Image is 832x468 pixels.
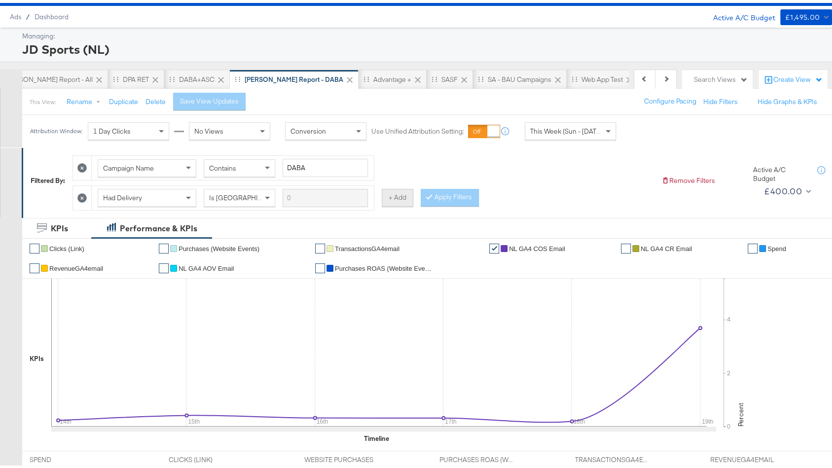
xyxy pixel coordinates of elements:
[49,242,84,250] span: Clicks (Link)
[22,38,830,55] div: JD Sports (NL)
[335,242,399,250] span: TransactionsGA4email
[21,10,35,18] span: /
[575,452,649,462] span: TRANSACTIONSGA4EMAIL
[113,73,118,79] div: Drag to reorder tab
[159,241,169,251] a: ✔
[290,124,326,133] span: Conversion
[304,452,378,462] span: WEBSITE PURCHASES
[509,242,565,250] span: NL GA4 COS Email
[145,94,166,104] button: Delete
[530,124,604,133] span: This Week (Sun - [DATE])
[31,173,65,182] div: Filtered By:
[432,73,437,79] div: Drag to reorder tab
[194,124,223,133] span: No Views
[703,94,738,104] button: Hide Filters
[245,72,343,81] div: [PERSON_NAME] Report - DABA
[710,452,784,462] span: REVENUEGA4EMAIL
[30,125,83,132] div: Attribution Window:
[760,180,813,196] button: £400.00
[179,72,215,81] div: DABA+ASC
[581,72,623,81] div: Web App Test
[30,241,39,251] a: ✔
[169,73,175,79] div: Drag to reorder tab
[103,161,154,170] span: Campaign Name
[641,242,692,250] span: NL GA4 CR Email
[764,181,802,196] div: £400.00
[109,94,138,104] button: Duplicate
[364,431,389,440] div: Timeline
[637,90,703,108] button: Configure Pacing
[5,72,93,81] div: [PERSON_NAME] Report - All
[335,262,434,269] span: Purchases ROAS (Website Events)
[49,262,103,269] span: RevenueGA4email
[478,73,483,79] div: Drag to reorder tab
[169,452,243,462] span: CLICKS (LINK)
[103,190,142,199] span: Had Delivery
[315,241,325,251] a: ✔
[621,241,631,251] a: ✔
[748,241,758,251] a: ✔
[694,72,748,81] div: Search Views
[382,186,413,204] button: + Add
[441,72,458,81] div: SASF
[209,190,285,199] span: Is [GEOGRAPHIC_DATA]
[93,124,131,133] span: 1 Day Clicks
[10,10,21,18] span: Ads
[758,94,817,104] button: Hide Graphs & KPIs
[371,124,464,133] label: Use Unified Attribution Setting:
[30,452,104,462] span: SPEND
[51,220,68,231] div: KPIs
[785,8,820,21] div: £1,495.00
[488,72,551,81] div: SA - BAU Campaigns
[123,72,149,81] div: DPA RET
[179,262,234,269] span: NL GA4 AOV Email
[363,73,369,79] div: Drag to reorder tab
[60,90,111,108] button: Rename
[703,6,775,21] div: Active A/C Budget
[35,10,69,18] a: Dashboard
[235,73,240,79] div: Drag to reorder tab
[489,241,499,251] a: ✔
[780,6,832,22] button: £1,495.00
[572,73,577,79] div: Drag to reorder tab
[373,72,411,81] div: Advantage +
[159,260,169,270] a: ✔
[120,220,197,231] div: Performance & KPIs
[767,242,786,250] span: Spend
[30,260,39,270] a: ✔
[283,156,368,174] input: Enter a search term
[22,29,830,38] div: Managing:
[30,95,56,103] div: This View:
[209,161,236,170] span: Contains
[30,351,44,360] div: KPIs
[773,72,823,82] div: Create View
[753,162,807,180] div: Active A/C Budget
[736,400,745,424] text: Percent
[439,452,513,462] span: PURCHASES ROAS (WEBSITE EVENTS)
[315,260,325,270] a: ✔
[661,173,715,182] button: Remove Filters
[179,242,259,250] span: Purchases (Website Events)
[283,186,368,204] input: Enter a search term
